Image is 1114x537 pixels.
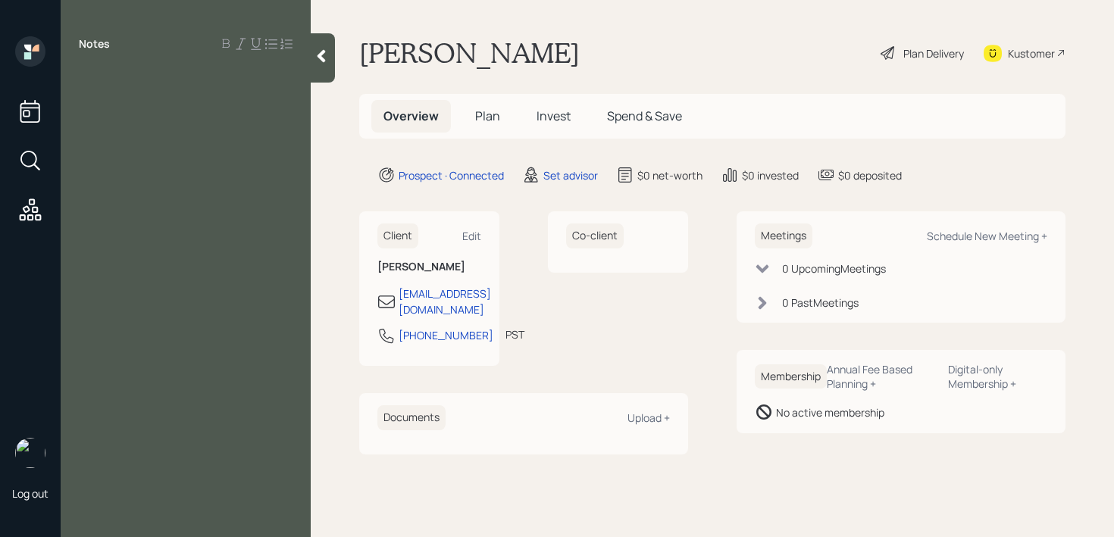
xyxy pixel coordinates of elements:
div: Log out [12,486,49,501]
h6: [PERSON_NAME] [377,261,481,273]
span: Overview [383,108,439,124]
span: Spend & Save [607,108,682,124]
div: Upload + [627,411,670,425]
span: Invest [537,108,571,124]
h1: [PERSON_NAME] [359,36,580,70]
div: Schedule New Meeting + [927,229,1047,243]
div: $0 deposited [838,167,902,183]
label: Notes [79,36,110,52]
div: No active membership [776,404,884,420]
span: Plan [475,108,500,124]
img: retirable_logo.png [15,438,45,468]
div: 0 Upcoming Meeting s [782,261,886,276]
div: [EMAIL_ADDRESS][DOMAIN_NAME] [399,286,491,317]
h6: Membership [755,364,827,389]
div: $0 net-worth [637,167,703,183]
div: Kustomer [1008,45,1055,61]
div: Edit [462,229,481,243]
h6: Client [377,223,418,248]
h6: Meetings [755,223,812,248]
div: Plan Delivery [903,45,964,61]
div: PST [505,326,524,342]
div: Digital-only Membership + [948,362,1047,391]
div: [PHONE_NUMBER] [399,327,493,343]
div: Set advisor [543,167,598,183]
h6: Co-client [566,223,624,248]
div: Prospect · Connected [399,167,504,183]
h6: Documents [377,405,446,430]
div: Annual Fee Based Planning + [827,362,936,391]
div: 0 Past Meeting s [782,295,859,311]
div: $0 invested [742,167,799,183]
